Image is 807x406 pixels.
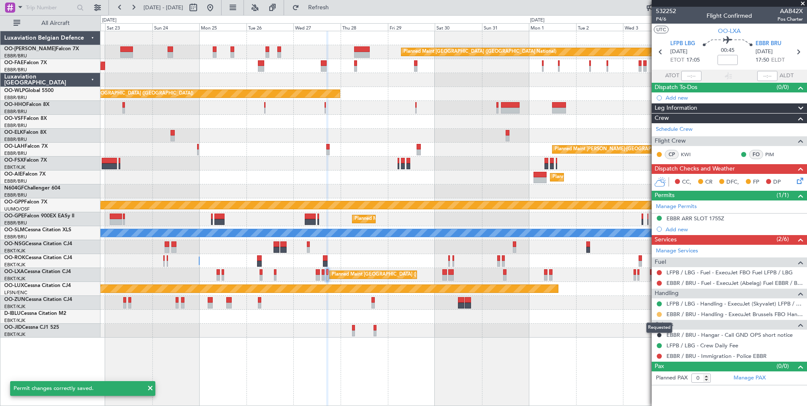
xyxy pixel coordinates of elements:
[4,255,25,260] span: OO-ROK
[4,88,54,93] a: OO-WLPGlobal 5500
[301,5,336,11] span: Refresh
[199,23,246,31] div: Mon 25
[530,17,544,24] div: [DATE]
[656,16,676,23] span: P4/6
[4,200,47,205] a: OO-GPPFalcon 7X
[777,362,789,371] span: (0/0)
[4,227,24,233] span: OO-SLM
[152,23,200,31] div: Sun 24
[654,26,669,33] button: UTC
[4,102,49,107] a: OO-HHOFalcon 8X
[655,103,697,113] span: Leg Information
[4,234,27,240] a: EBBR/BRU
[4,53,27,59] a: EBBR/BRU
[753,178,759,187] span: FP
[4,317,25,324] a: EBKT/KJK
[765,151,784,158] a: PIM
[665,72,679,80] span: ATOT
[666,311,803,318] a: EBBR / BRU - Handling - ExecuJet Brussels FBO Handling Abelag
[355,213,507,225] div: Planned Maint [GEOGRAPHIC_DATA] ([GEOGRAPHIC_DATA] National)
[4,311,66,316] a: D-IBLUCessna Citation M2
[4,60,24,65] span: OO-FAE
[665,150,679,159] div: CP
[4,60,47,65] a: OO-FAEFalcon 7X
[773,178,781,187] span: DP
[4,325,59,330] a: OO-JIDCessna CJ1 525
[14,384,143,393] div: Permit changes correctly saved.
[4,227,71,233] a: OO-SLMCessna Citation XLS
[4,95,27,101] a: EBBR/BRU
[681,151,700,158] a: KWI
[4,67,27,73] a: EBBR/BRU
[4,116,24,121] span: OO-VSF
[9,16,92,30] button: All Aircraft
[4,297,72,302] a: OO-ZUNCessna Citation CJ4
[655,257,666,267] span: Fuel
[646,322,672,333] div: Requested
[341,23,388,31] div: Thu 28
[656,125,693,134] a: Schedule Crew
[656,203,697,211] a: Manage Permits
[4,108,27,115] a: EBBR/BRU
[105,23,152,31] div: Sat 23
[435,23,482,31] div: Sat 30
[4,206,30,212] a: UUMO/OSF
[655,164,735,174] span: Dispatch Checks and Weather
[655,362,664,371] span: Pax
[681,71,701,81] input: --:--
[388,23,435,31] div: Fri 29
[666,94,803,101] div: Add new
[655,136,686,146] span: Flight Crew
[734,374,766,382] a: Manage PAX
[666,226,803,233] div: Add new
[670,56,684,65] span: ETOT
[666,352,766,360] a: EBBR / BRU - Immigration - Police EBBR
[576,23,623,31] div: Tue 2
[4,262,25,268] a: EBKT/KJK
[4,164,25,171] a: EBKT/KJK
[4,269,71,274] a: OO-LXACessna Citation CJ4
[403,46,556,58] div: Planned Maint [GEOGRAPHIC_DATA] ([GEOGRAPHIC_DATA] National)
[246,23,294,31] div: Tue 26
[4,122,27,129] a: EBBR/BRU
[4,178,27,184] a: EBBR/BRU
[682,178,691,187] span: CC,
[756,40,781,48] span: EBBR BRU
[26,1,74,14] input: Trip Number
[482,23,529,31] div: Sun 31
[4,186,60,191] a: N604GFChallenger 604
[332,268,485,281] div: Planned Maint [GEOGRAPHIC_DATA] ([GEOGRAPHIC_DATA] National)
[655,83,697,92] span: Dispatch To-Dos
[777,83,789,92] span: (0/0)
[552,171,685,184] div: Planned Maint [GEOGRAPHIC_DATA] ([GEOGRAPHIC_DATA])
[777,7,803,16] span: AAB42X
[4,88,25,93] span: OO-WLP
[4,46,56,51] span: OO-[PERSON_NAME]
[293,23,341,31] div: Wed 27
[288,1,339,14] button: Refresh
[686,56,700,65] span: 17:05
[718,27,741,35] span: OO-LXA
[4,214,74,219] a: OO-GPEFalcon 900EX EASy II
[555,143,804,156] div: Planned Maint [PERSON_NAME]-[GEOGRAPHIC_DATA][PERSON_NAME] ([GEOGRAPHIC_DATA][PERSON_NAME])
[4,214,24,219] span: OO-GPE
[529,23,576,31] div: Mon 1
[4,158,47,163] a: OO-FSXFalcon 7X
[4,200,24,205] span: OO-GPP
[4,186,24,191] span: N604GF
[4,144,48,149] a: OO-LAHFalcon 7X
[4,276,25,282] a: EBKT/KJK
[4,130,23,135] span: OO-ELK
[666,215,724,222] div: EBBR ARR SLOT 1755Z
[4,303,25,310] a: EBKT/KJK
[705,178,712,187] span: CR
[4,311,21,316] span: D-IBLU
[666,331,793,338] a: EBBR / BRU - Hangar - Call GND OPS short notice
[655,289,679,298] span: Handling
[721,46,734,55] span: 00:45
[144,4,183,11] span: [DATE] - [DATE]
[102,17,116,24] div: [DATE]
[756,56,769,65] span: 17:50
[4,241,25,246] span: OO-NSG
[656,374,688,382] label: Planned PAX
